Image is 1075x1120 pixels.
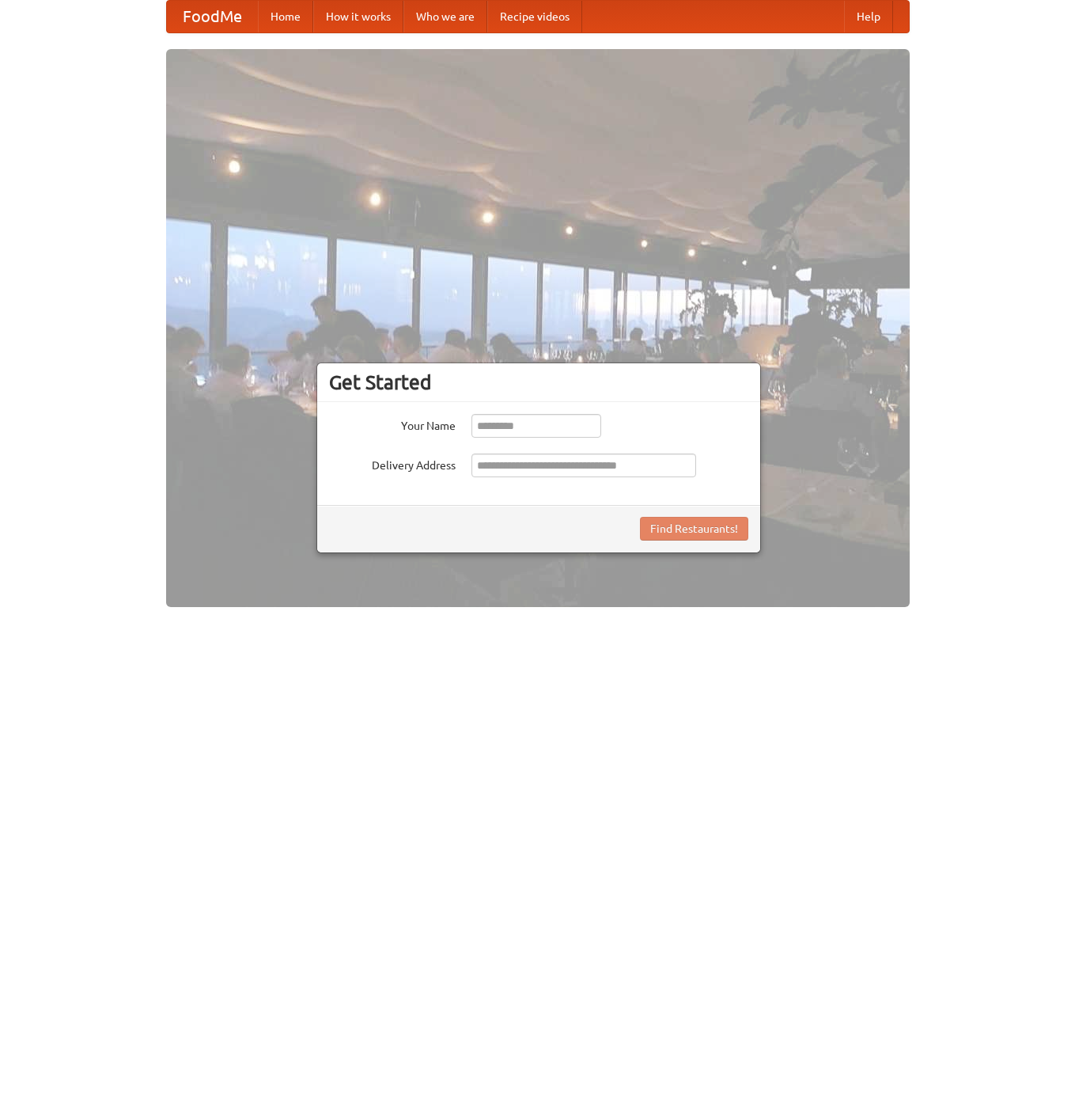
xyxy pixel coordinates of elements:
[329,454,456,473] label: Delivery Address
[167,1,258,32] a: FoodMe
[329,370,748,394] h3: Get Started
[640,517,748,541] button: Find Restaurants!
[844,1,893,32] a: Help
[487,1,582,32] a: Recipe videos
[258,1,313,32] a: Home
[313,1,403,32] a: How it works
[329,414,456,434] label: Your Name
[403,1,487,32] a: Who we are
